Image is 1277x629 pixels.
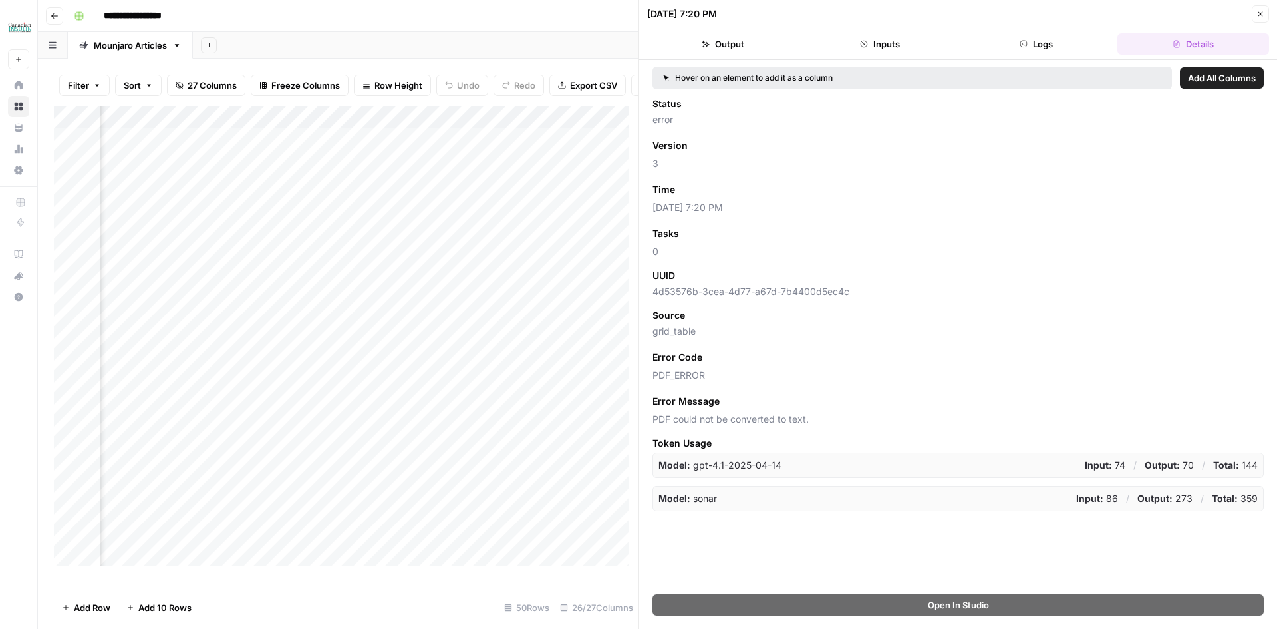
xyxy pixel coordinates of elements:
[1137,492,1193,505] p: 273
[8,117,29,138] a: Your Data
[8,96,29,117] a: Browse
[68,32,193,59] a: Mounjaro Articles
[652,351,702,364] span: Error Code
[652,413,1264,426] span: PDF could not be converted to text.
[1212,492,1258,505] p: 359
[804,33,956,55] button: Inputs
[652,325,1264,338] span: grid_table
[652,285,1264,298] span: 4d53576b-3cea-4d77-a67d-7b4400d5ec4c
[663,72,997,84] div: Hover on an element to add it as a column
[124,79,141,92] span: Sort
[167,75,245,96] button: 27 Columns
[188,79,237,92] span: 27 Columns
[1213,459,1258,472] p: 144
[652,183,675,196] span: Time
[652,139,688,152] span: Version
[499,597,555,618] div: 50 Rows
[74,601,110,614] span: Add Row
[1201,492,1204,505] p: /
[1076,493,1103,504] strong: Input:
[652,97,682,110] span: Status
[658,459,690,471] strong: Model:
[652,246,658,257] a: 0
[1085,459,1125,472] p: 74
[8,265,29,286] button: What's new?
[8,15,32,39] img: BCI Logo
[549,75,626,96] button: Export CSV
[652,269,675,282] span: UUID
[652,395,720,408] span: Error Message
[1117,33,1269,55] button: Details
[652,157,1264,170] span: 3
[1076,492,1118,505] p: 86
[1180,67,1264,89] button: Add All Columns
[658,493,690,504] strong: Model:
[436,75,488,96] button: Undo
[54,597,118,618] button: Add Row
[1137,493,1173,504] strong: Output:
[658,492,717,505] p: sonar
[1145,459,1194,472] p: 70
[961,33,1113,55] button: Logs
[1145,459,1180,471] strong: Output:
[652,309,685,322] span: Source
[928,598,989,612] span: Open In Studio
[1133,459,1137,472] p: /
[647,7,717,21] div: [DATE] 7:20 PM
[374,79,422,92] span: Row Height
[115,75,162,96] button: Sort
[68,79,89,92] span: Filter
[354,75,431,96] button: Row Height
[8,160,29,181] a: Settings
[1212,493,1238,504] strong: Total:
[8,138,29,160] a: Usage
[652,437,1264,450] span: Token Usage
[652,113,1264,126] span: error
[1213,459,1239,471] strong: Total:
[570,79,617,92] span: Export CSV
[647,33,799,55] button: Output
[652,227,679,240] span: Tasks
[8,244,29,265] a: AirOps Academy
[457,79,480,92] span: Undo
[8,11,29,44] button: Workspace: BCI
[1085,459,1112,471] strong: Input:
[658,459,781,472] p: gpt-4.1-2025-04-14
[1188,71,1256,85] span: Add All Columns
[1126,492,1129,505] p: /
[8,286,29,308] button: Help + Support
[59,75,110,96] button: Filter
[652,201,1264,214] span: [DATE] 7:20 PM
[118,597,200,618] button: Add 10 Rows
[652,369,1264,382] span: PDF_ERROR
[652,594,1264,616] button: Open In Studio
[138,601,192,614] span: Add 10 Rows
[8,75,29,96] a: Home
[251,75,349,96] button: Freeze Columns
[555,597,638,618] div: 26/27 Columns
[9,266,29,286] div: What's new?
[94,39,167,52] div: Mounjaro Articles
[514,79,535,92] span: Redo
[1202,459,1205,472] p: /
[494,75,544,96] button: Redo
[271,79,340,92] span: Freeze Columns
